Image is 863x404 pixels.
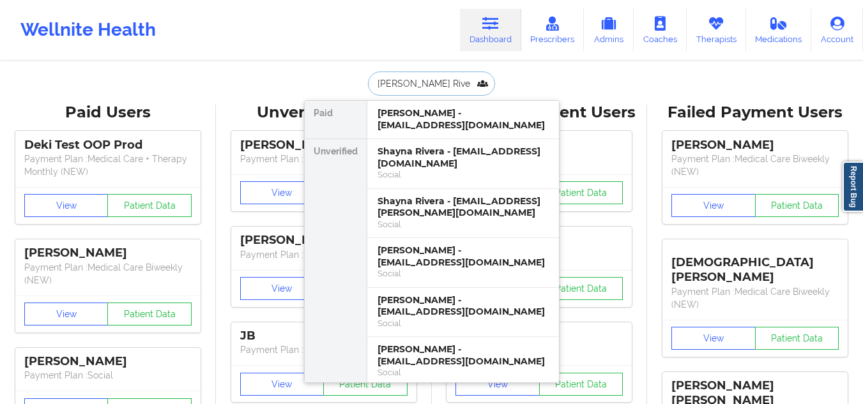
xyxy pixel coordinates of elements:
[240,233,408,248] div: [PERSON_NAME]
[378,195,549,219] div: Shayna Rivera - [EMAIL_ADDRESS][PERSON_NAME][DOMAIN_NAME]
[378,146,549,169] div: Shayna Rivera - [EMAIL_ADDRESS][DOMAIN_NAME]
[24,354,192,369] div: [PERSON_NAME]
[378,294,549,318] div: [PERSON_NAME] - [EMAIL_ADDRESS][DOMAIN_NAME]
[305,139,367,387] div: Unverified
[378,367,549,378] div: Social
[539,181,623,204] button: Patient Data
[240,277,325,300] button: View
[378,268,549,279] div: Social
[455,373,540,396] button: View
[584,9,634,51] a: Admins
[746,9,812,51] a: Medications
[460,9,521,51] a: Dashboard
[107,194,192,217] button: Patient Data
[240,248,408,261] p: Payment Plan : Unmatched Plan
[539,277,623,300] button: Patient Data
[671,138,839,153] div: [PERSON_NAME]
[521,9,584,51] a: Prescribers
[240,343,408,356] p: Payment Plan : Unmatched Plan
[24,194,109,217] button: View
[755,194,839,217] button: Patient Data
[240,153,408,165] p: Payment Plan : Unmatched Plan
[811,9,863,51] a: Account
[378,169,549,180] div: Social
[24,138,192,153] div: Deki Test OOP Prod
[240,138,408,153] div: [PERSON_NAME]
[240,329,408,343] div: JB
[24,153,192,178] p: Payment Plan : Medical Care + Therapy Monthly (NEW)
[305,101,367,139] div: Paid
[24,246,192,260] div: [PERSON_NAME]
[378,343,549,367] div: [PERSON_NAME] - [EMAIL_ADDRESS][DOMAIN_NAME]
[671,194,756,217] button: View
[539,373,623,396] button: Patient Data
[843,161,863,212] a: Report Bug
[671,327,756,350] button: View
[656,103,854,123] div: Failed Payment Users
[378,318,549,329] div: Social
[9,103,207,123] div: Paid Users
[107,303,192,325] button: Patient Data
[225,103,423,123] div: Unverified Users
[687,9,746,51] a: Therapists
[378,107,549,131] div: [PERSON_NAME] - [EMAIL_ADDRESS][DOMAIN_NAME]
[24,261,192,287] p: Payment Plan : Medical Care Biweekly (NEW)
[671,246,839,285] div: [DEMOGRAPHIC_DATA][PERSON_NAME]
[378,244,549,268] div: [PERSON_NAME] - [EMAIL_ADDRESS][DOMAIN_NAME]
[24,369,192,382] p: Payment Plan : Social
[378,219,549,230] div: Social
[755,327,839,350] button: Patient Data
[24,303,109,325] button: View
[240,373,325,396] button: View
[323,373,408,396] button: Patient Data
[671,153,839,178] p: Payment Plan : Medical Care Biweekly (NEW)
[240,181,325,204] button: View
[634,9,687,51] a: Coaches
[671,285,839,311] p: Payment Plan : Medical Care Biweekly (NEW)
